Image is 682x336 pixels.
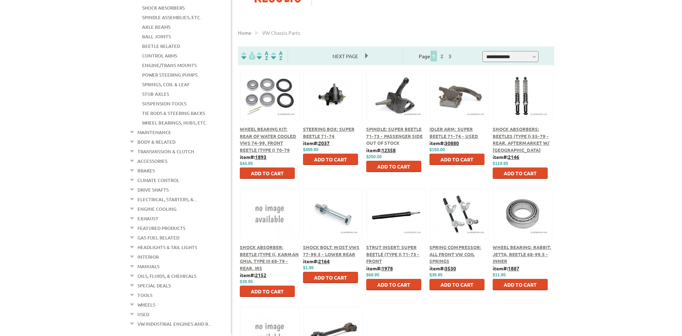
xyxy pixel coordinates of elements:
span: $1.95 [303,265,314,270]
a: Manuals [137,262,159,271]
a: Shock Absorbers [142,3,185,12]
span: Add to Cart [377,163,410,170]
a: Body & Related [137,137,175,147]
span: Add to Cart [377,281,410,288]
b: item#: [366,147,396,153]
a: Home [238,29,251,36]
a: Steering Box: Super Beetle 71-74 [303,126,354,139]
a: Used [137,310,149,319]
span: $150.00 [429,147,445,152]
span: Add to Cart [314,274,347,281]
a: Wheels [137,300,155,309]
u: 3530 [445,265,456,271]
a: Control Arms [142,51,177,60]
u: 12358 [381,147,396,153]
span: Add to Cart [504,170,537,176]
button: Add to Cart [366,279,421,290]
span: $69.95 [366,272,379,277]
b: item#: [366,265,393,271]
span: $44.95 [240,161,253,166]
span: Add to Cart [251,288,284,294]
a: Spindle Assemblies, Etc. [142,13,201,22]
a: Axle Beams [142,22,170,32]
a: Ball Joints [142,32,171,41]
a: Suspension Tools [142,99,186,108]
span: $39.95 [240,279,253,284]
a: Shock Absorbers: Beetles (Type I) 55-79 - Rear, Aftermarket w/ [GEOGRAPHIC_DATA] [493,126,550,153]
a: Springs, Coil & Leaf [142,80,190,89]
u: 2152 [255,272,266,278]
span: Wheel Bearing Kit: Rear of Water Cooled VWs 74-99, Front Beetle (Type I) 70-79 [240,126,296,153]
span: Add to Cart [251,170,284,176]
div: Page [402,50,470,62]
a: Headlights & Tail Lights [137,243,197,252]
a: Maintenance [137,128,171,137]
span: Add to Cart [440,156,473,163]
a: Shock Bolt: Most VWs 77-99.5 - Lower Rear [303,244,359,257]
b: item#: [493,265,519,271]
img: Sort by Headline [255,51,270,60]
a: Interior [137,252,159,261]
a: Accessories [137,156,167,166]
a: Drive Shafts [137,185,169,194]
button: Add to Cart [303,154,358,165]
u: 2146 [508,154,519,160]
a: Oils, Fluids, & Chemicals [137,271,196,281]
span: $499.95 [303,147,318,152]
span: VW chassis parts [262,29,300,36]
a: Shock Absorber: Beetle (Type I), Karman Ghia, Type III 68-79 - Rear, IRS [240,244,299,271]
u: 1978 [381,265,393,271]
b: item#: [429,140,459,146]
a: Power Steering Pumps [142,70,197,79]
a: Idler Arm: Super Beetle 71-74 - Used [429,126,478,139]
button: Add to Cart [240,167,295,179]
span: Add to Cart [504,281,537,288]
span: $250.00 [366,154,381,159]
u: 30880 [445,140,459,146]
a: Next Page [325,53,365,59]
a: Spring Compressor: All Front VW Coil Springs [429,244,481,264]
a: Wheel Bearings, Hubs, Etc. [142,118,207,127]
span: Next Page [325,51,365,61]
a: Stub Axles [142,89,169,99]
button: Add to Cart [240,286,295,297]
b: item#: [240,272,266,278]
a: Wheel Bearing: Rabbit, Jetta, Beetle 68-99.5 - Inner [493,244,551,264]
a: Engine Cooling [137,204,177,214]
a: Climate Control [137,176,179,185]
a: Electrical, Starters, &... [137,195,197,204]
button: Add to Cart [366,161,421,172]
a: Tie Rods & Steering Racks [142,109,205,118]
button: Add to Cart [303,272,358,283]
b: item#: [303,140,330,146]
b: item#: [493,154,519,160]
u: 1887 [508,265,519,271]
img: filterpricelow.svg [241,51,255,60]
a: Beetle Related [142,42,180,51]
a: Exhaust [137,214,158,223]
button: Add to Cart [429,154,485,165]
a: Strut Insert: Super Beetle (Type I) 71-73 - Front [366,244,420,264]
a: Brakes [137,166,155,175]
span: $39.95 [429,272,443,277]
button: Add to Cart [429,279,485,290]
img: Sort by Sales Rank [270,51,284,60]
a: Spindle: Super Beetle 71-73 - Passenger Side [366,126,423,139]
a: Transmission & Clutch [137,147,194,156]
span: Add to Cart [440,281,473,288]
b: item#: [303,258,330,264]
span: Add to Cart [314,156,347,163]
a: VW Industrial Engines and R... [137,319,211,329]
span: $119.95 [493,161,508,166]
b: item#: [240,154,266,160]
